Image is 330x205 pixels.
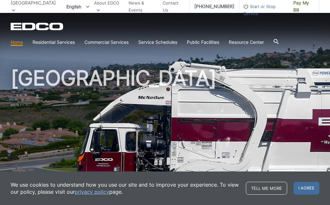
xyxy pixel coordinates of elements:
span: English [62,1,94,12]
a: Resource Center [229,39,264,46]
a: Service Schedules [138,39,177,46]
a: Commercial Services [84,39,129,46]
a: privacy policy [75,188,109,195]
span: I agree [294,182,319,195]
a: Tell me more [246,182,287,195]
a: Public Facilities [187,39,219,46]
p: We use cookies to understand how you use our site and to improve your experience. To view our pol... [11,181,239,195]
a: Home [11,39,23,46]
a: Residential Services [33,39,75,46]
a: EDCD logo. Return to the homepage. [11,23,64,30]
